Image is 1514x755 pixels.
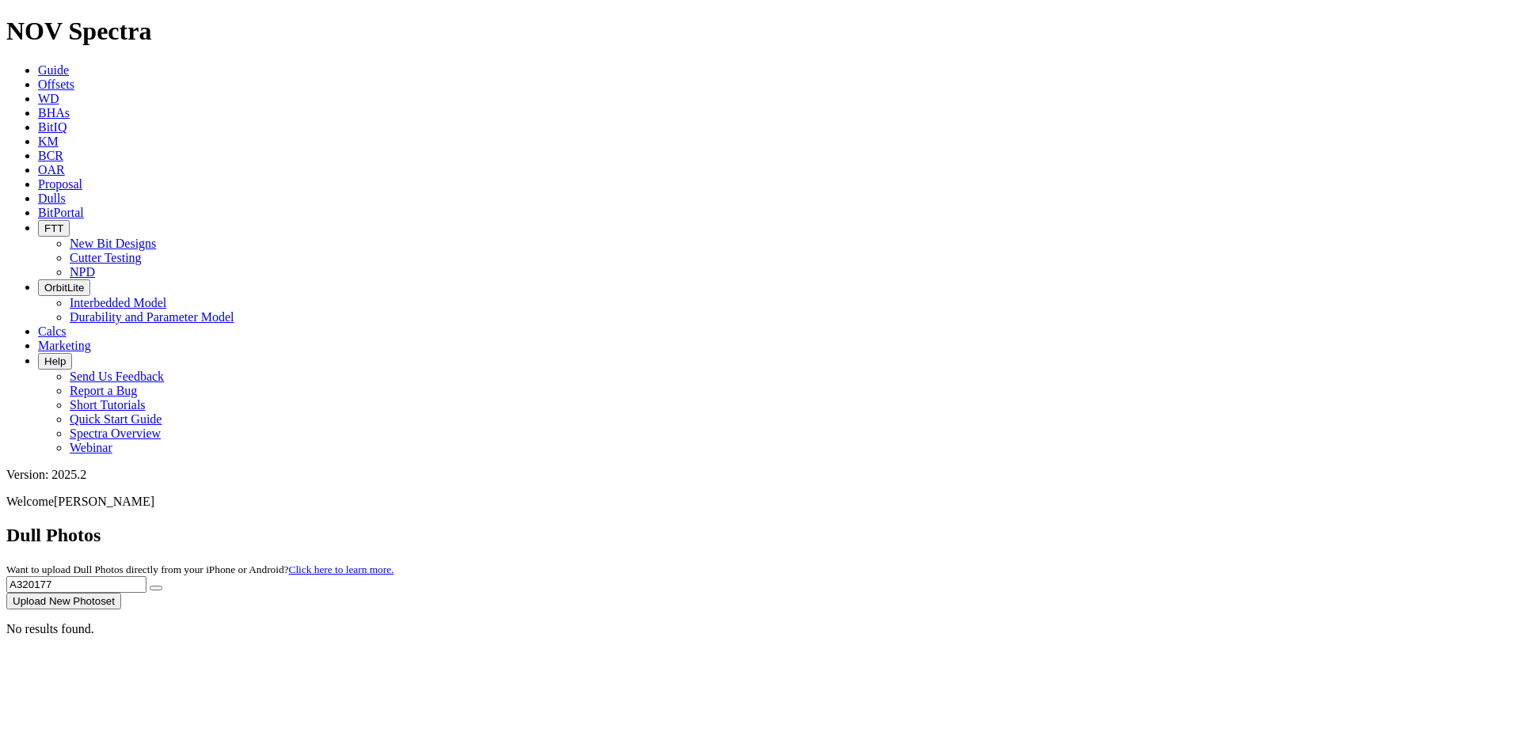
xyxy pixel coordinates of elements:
[44,282,84,294] span: OrbitLite
[38,177,82,191] a: Proposal
[38,206,84,219] a: BitPortal
[38,339,91,352] a: Marketing
[6,468,1508,482] div: Version: 2025.2
[54,495,154,508] span: [PERSON_NAME]
[38,135,59,148] a: KM
[70,296,166,309] a: Interbedded Model
[70,310,234,324] a: Durability and Parameter Model
[38,120,67,134] a: BitIQ
[70,398,146,412] a: Short Tutorials
[6,622,1508,636] p: No results found.
[70,251,142,264] a: Cutter Testing
[38,220,70,237] button: FTT
[38,92,59,105] a: WD
[44,355,66,367] span: Help
[6,525,1508,546] h2: Dull Photos
[6,576,146,593] input: Search Serial Number
[70,384,137,397] a: Report a Bug
[289,563,394,575] a: Click here to learn more.
[38,149,63,162] a: BCR
[44,222,63,234] span: FTT
[38,279,90,296] button: OrbitLite
[70,427,161,440] a: Spectra Overview
[70,265,95,279] a: NPD
[38,353,72,370] button: Help
[6,593,121,609] button: Upload New Photoset
[38,163,65,176] a: OAR
[38,106,70,120] a: BHAs
[38,192,66,205] a: Dulls
[70,412,162,426] a: Quick Start Guide
[70,237,156,250] a: New Bit Designs
[38,324,67,338] a: Calcs
[70,370,164,383] a: Send Us Feedback
[6,495,1508,509] p: Welcome
[38,63,69,77] a: Guide
[6,17,1508,46] h1: NOV Spectra
[6,563,394,575] small: Want to upload Dull Photos directly from your iPhone or Android?
[70,441,112,454] a: Webinar
[38,78,74,91] a: Offsets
